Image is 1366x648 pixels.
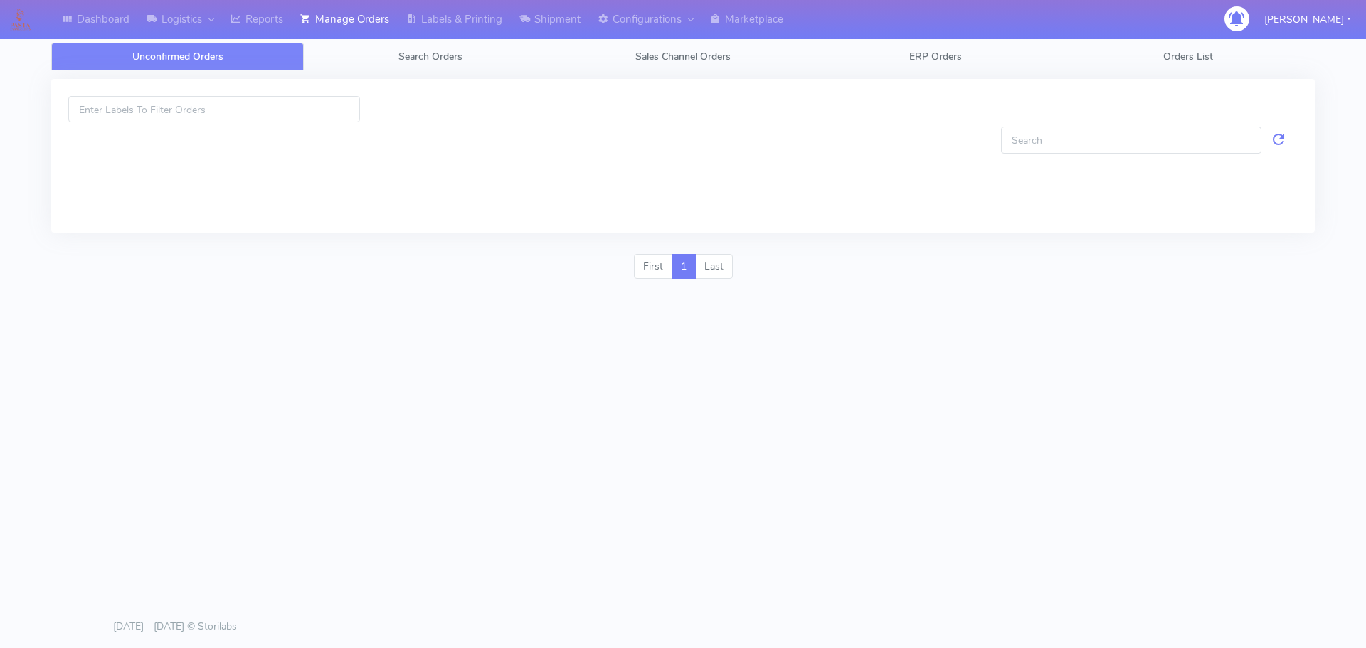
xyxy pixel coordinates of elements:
[635,50,731,63] span: Sales Channel Orders
[1163,50,1213,63] span: Orders List
[51,43,1315,70] ul: Tabs
[1001,127,1261,153] input: Search
[68,96,360,122] input: Enter Labels To Filter Orders
[132,50,223,63] span: Unconfirmed Orders
[909,50,962,63] span: ERP Orders
[672,254,696,280] a: 1
[1254,5,1362,34] button: [PERSON_NAME]
[398,50,462,63] span: Search Orders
